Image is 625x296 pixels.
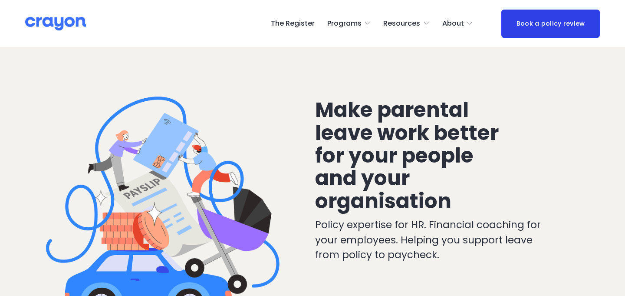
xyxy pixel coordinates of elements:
p: Policy expertise for HR. Financial coaching for your employees. Helping you support leave from po... [315,217,552,262]
span: Make parental leave work better for your people and your organisation [315,96,503,215]
span: About [442,17,464,30]
span: Programs [327,17,362,30]
img: Crayon [25,16,86,31]
a: folder dropdown [383,17,430,30]
span: Resources [383,17,420,30]
a: folder dropdown [327,17,371,30]
a: folder dropdown [442,17,474,30]
a: Book a policy review [501,10,600,38]
a: The Register [271,17,315,30]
